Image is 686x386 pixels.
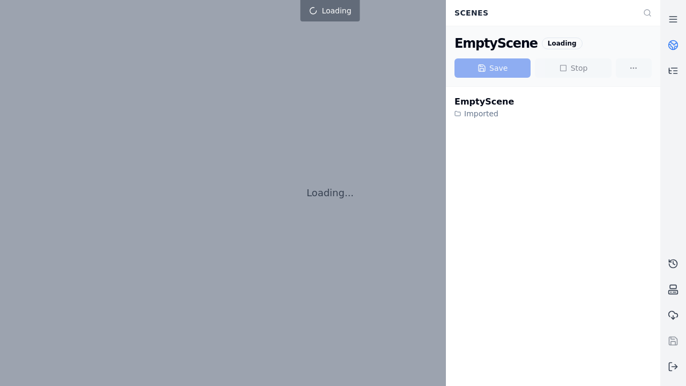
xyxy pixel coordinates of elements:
span: Loading [322,5,351,16]
p: Loading... [307,185,354,201]
div: Imported [454,108,514,119]
div: Loading [542,38,583,49]
div: EmptyScene [454,95,514,108]
div: EmptyScene [454,35,538,52]
div: Scenes [448,3,637,23]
